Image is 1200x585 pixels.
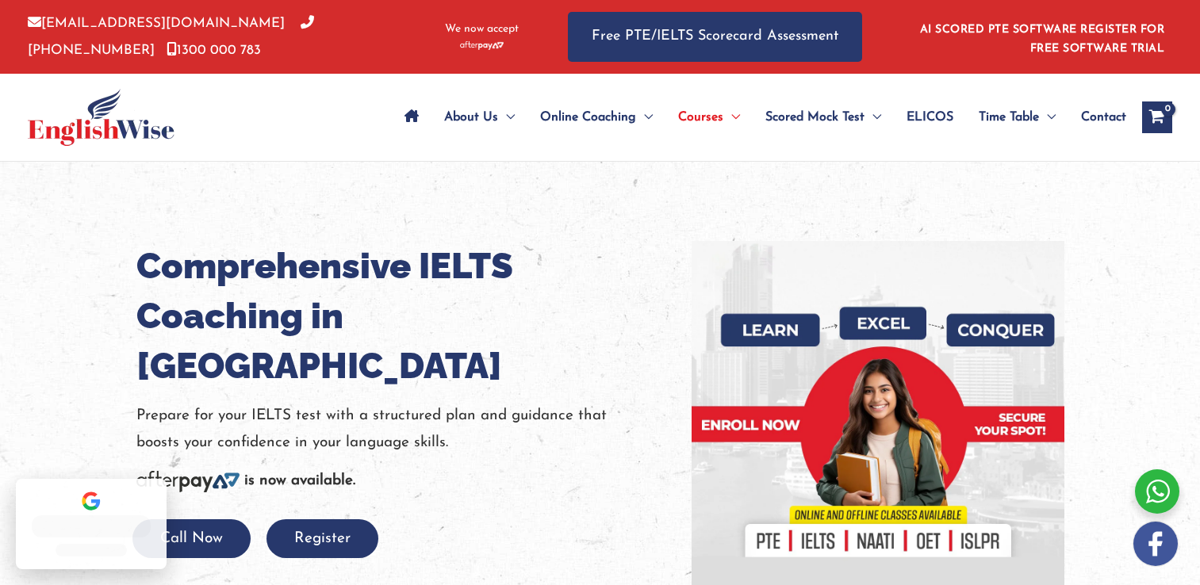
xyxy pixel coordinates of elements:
nav: Site Navigation: Main Menu [392,90,1126,145]
span: Courses [678,90,723,145]
a: AI SCORED PTE SOFTWARE REGISTER FOR FREE SOFTWARE TRIAL [920,24,1165,55]
img: Afterpay-Logo [136,471,240,492]
button: Call Now [132,519,251,558]
span: Menu Toggle [1039,90,1056,145]
a: 1300 000 783 [167,44,261,57]
span: Scored Mock Test [765,90,865,145]
a: Scored Mock TestMenu Toggle [753,90,894,145]
span: About Us [444,90,498,145]
a: ELICOS [894,90,966,145]
span: Time Table [979,90,1039,145]
a: Time TableMenu Toggle [966,90,1068,145]
a: Register [266,531,378,546]
img: Afterpay-Logo [460,41,504,50]
a: Online CoachingMenu Toggle [527,90,665,145]
a: View Shopping Cart, empty [1142,101,1172,133]
span: Menu Toggle [498,90,515,145]
img: cropped-ew-logo [28,89,174,146]
span: Contact [1081,90,1126,145]
aside: Header Widget 1 [911,11,1172,63]
button: Register [266,519,378,558]
a: Free PTE/IELTS Scorecard Assessment [568,12,862,62]
h1: Comprehensive IELTS Coaching in [GEOGRAPHIC_DATA] [136,241,668,391]
span: We now accept [445,21,519,37]
span: ELICOS [907,90,953,145]
a: CoursesMenu Toggle [665,90,753,145]
span: Online Coaching [540,90,636,145]
a: Contact [1068,90,1126,145]
a: [PHONE_NUMBER] [28,17,314,56]
span: Menu Toggle [636,90,653,145]
img: white-facebook.png [1133,522,1178,566]
span: Menu Toggle [723,90,740,145]
b: is now available. [244,473,355,488]
p: Prepare for your IELTS test with a structured plan and guidance that boosts your confidence in yo... [136,403,668,456]
a: Call Now [132,531,251,546]
a: [EMAIL_ADDRESS][DOMAIN_NAME] [28,17,285,30]
span: Menu Toggle [865,90,881,145]
a: About UsMenu Toggle [431,90,527,145]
